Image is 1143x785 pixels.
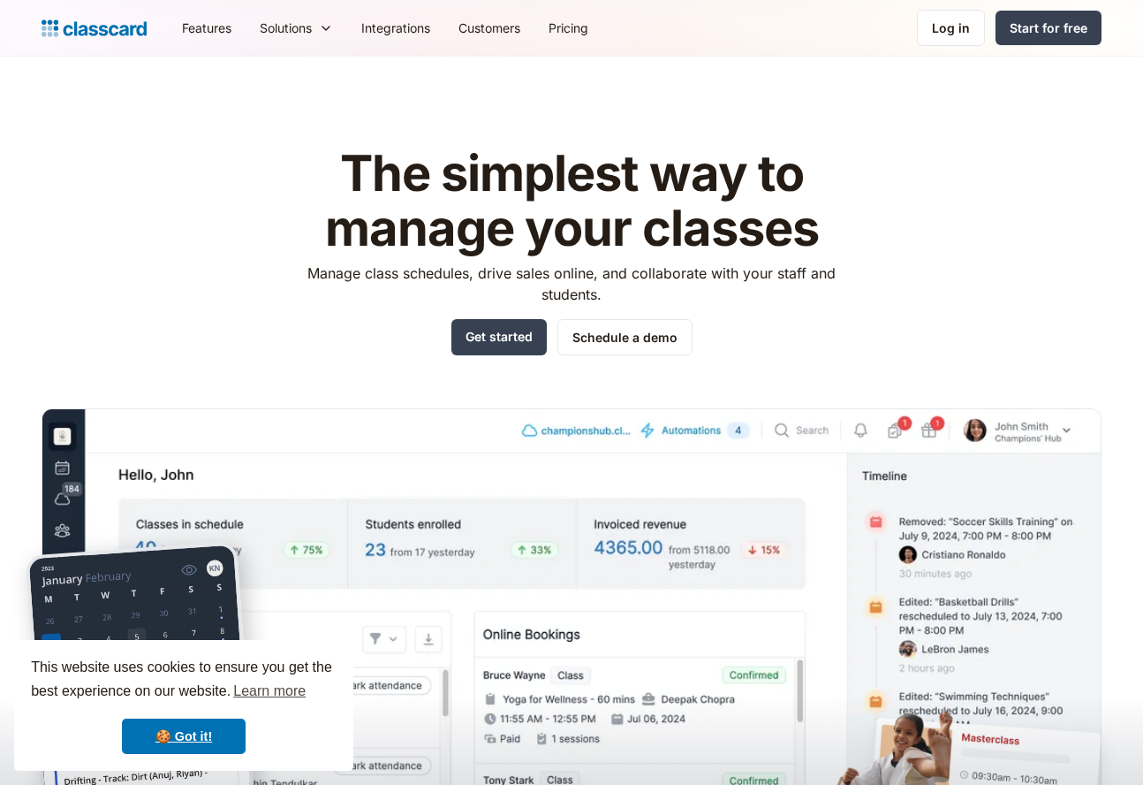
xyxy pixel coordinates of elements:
a: Integrations [347,8,444,48]
a: Log in [917,10,985,46]
a: Start for free [995,11,1101,45]
p: Manage class schedules, drive sales online, and collaborate with your staff and students. [291,263,852,305]
div: Solutions [246,8,347,48]
a: learn more about cookies [231,678,308,705]
div: cookieconsent [14,640,353,771]
a: Customers [444,8,534,48]
a: Features [168,8,246,48]
a: Schedule a demo [557,319,693,355]
a: Pricing [534,8,602,48]
div: Solutions [260,19,312,37]
a: dismiss cookie message [122,719,246,754]
span: This website uses cookies to ensure you get the best experience on our website. [31,657,337,705]
a: home [42,16,147,41]
h1: The simplest way to manage your classes [291,147,852,255]
div: Start for free [1010,19,1087,37]
div: Log in [932,19,970,37]
a: Get started [451,319,547,355]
